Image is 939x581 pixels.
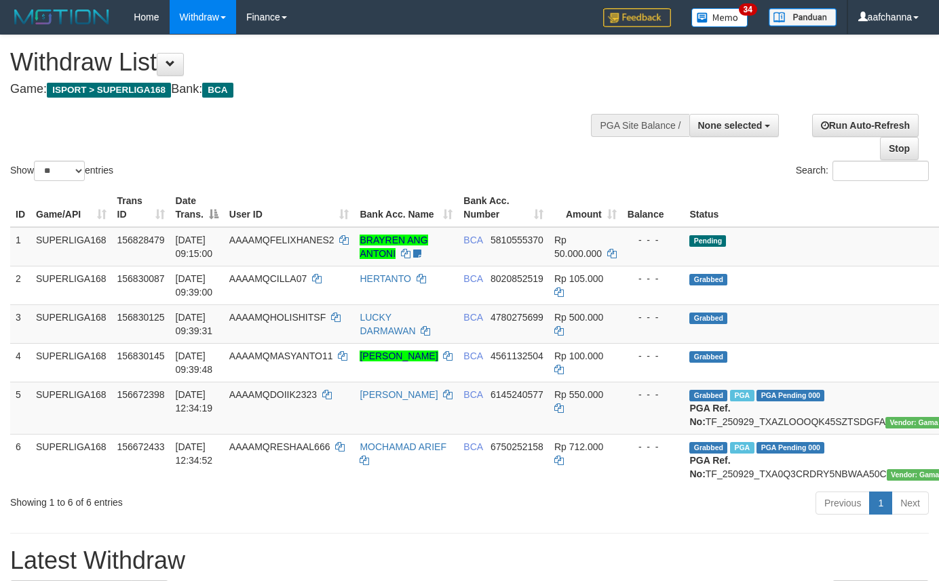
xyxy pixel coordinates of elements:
[689,442,727,454] span: Grabbed
[689,455,730,479] b: PGA Ref. No:
[229,350,333,361] span: AAAAMQMASYANTO11
[176,350,213,375] span: [DATE] 09:39:48
[117,441,165,452] span: 156672433
[689,351,727,363] span: Grabbed
[117,235,165,245] span: 156828479
[31,382,112,434] td: SUPERLIGA168
[229,389,317,400] span: AAAAMQDOIIK2323
[628,310,679,324] div: - - -
[10,49,613,76] h1: Withdraw List
[31,227,112,266] td: SUPERLIGA168
[463,350,482,361] span: BCA
[869,492,892,515] a: 1
[796,161,929,181] label: Search:
[892,492,929,515] a: Next
[10,161,113,181] label: Show entries
[756,442,824,454] span: PGA Pending
[463,389,482,400] span: BCA
[756,390,824,401] span: PGA Pending
[354,188,458,227] th: Bank Acc. Name: activate to sort column ascending
[769,8,837,26] img: panduan.png
[47,83,171,98] span: ISPORT > SUPERLIGA168
[628,272,679,285] div: - - -
[491,350,543,361] span: Copy 4561132504 to clipboard
[117,312,165,323] span: 156830125
[463,273,482,284] span: BCA
[229,273,307,284] span: AAAAMQCILLA07
[622,188,685,227] th: Balance
[170,188,224,227] th: Date Trans.: activate to sort column descending
[689,274,727,285] span: Grabbed
[10,343,31,382] td: 4
[698,120,763,131] span: None selected
[689,403,730,427] b: PGA Ref. No:
[360,235,427,259] a: BRAYREN ANG ANTONI
[360,441,446,452] a: MOCHAMAD ARIEF
[491,441,543,452] span: Copy 6750252158 to clipboard
[491,273,543,284] span: Copy 8020852519 to clipboard
[360,389,438,400] a: [PERSON_NAME]
[229,441,330,452] span: AAAAMQRESHAAL666
[31,434,112,486] td: SUPERLIGA168
[176,235,213,259] span: [DATE] 09:15:00
[491,312,543,323] span: Copy 4780275699 to clipboard
[816,492,870,515] a: Previous
[176,312,213,336] span: [DATE] 09:39:31
[812,114,919,137] a: Run Auto-Refresh
[31,188,112,227] th: Game/API: activate to sort column ascending
[628,349,679,363] div: - - -
[10,266,31,304] td: 2
[880,137,919,160] a: Stop
[31,343,112,382] td: SUPERLIGA168
[491,389,543,400] span: Copy 6145240577 to clipboard
[31,266,112,304] td: SUPERLIGA168
[31,304,112,343] td: SUPERLIGA168
[10,227,31,266] td: 1
[176,273,213,298] span: [DATE] 09:39:00
[10,188,31,227] th: ID
[117,389,165,400] span: 156672398
[628,388,679,401] div: - - -
[628,440,679,454] div: - - -
[554,389,603,400] span: Rp 550.000
[117,273,165,284] span: 156830087
[549,188,622,227] th: Amount: activate to sort column ascending
[112,188,170,227] th: Trans ID: activate to sort column ascending
[689,235,726,247] span: Pending
[10,490,381,509] div: Showing 1 to 6 of 6 entries
[229,312,326,323] span: AAAAMQHOLISHITSF
[730,442,754,454] span: Marked by aafsoycanthlai
[689,313,727,324] span: Grabbed
[628,233,679,247] div: - - -
[491,235,543,245] span: Copy 5810555370 to clipboard
[176,441,213,466] span: [DATE] 12:34:52
[360,273,410,284] a: HERTANTO
[463,235,482,245] span: BCA
[591,114,689,137] div: PGA Site Balance /
[691,8,748,27] img: Button%20Memo.svg
[224,188,355,227] th: User ID: activate to sort column ascending
[10,304,31,343] td: 3
[739,3,757,16] span: 34
[360,312,415,336] a: LUCKY DARMAWAN
[554,235,602,259] span: Rp 50.000.000
[463,312,482,323] span: BCA
[10,382,31,434] td: 5
[832,161,929,181] input: Search:
[689,114,780,137] button: None selected
[360,350,438,361] a: [PERSON_NAME]
[10,434,31,486] td: 6
[176,389,213,414] span: [DATE] 12:34:19
[34,161,85,181] select: Showentries
[554,441,603,452] span: Rp 712.000
[202,83,233,98] span: BCA
[10,7,113,27] img: MOTION_logo.png
[689,390,727,401] span: Grabbed
[463,441,482,452] span: BCA
[10,83,613,96] h4: Game: Bank:
[554,350,603,361] span: Rp 100.000
[458,188,549,227] th: Bank Acc. Number: activate to sort column ascending
[117,350,165,361] span: 156830145
[554,273,603,284] span: Rp 105.000
[10,547,929,574] h1: Latest Withdraw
